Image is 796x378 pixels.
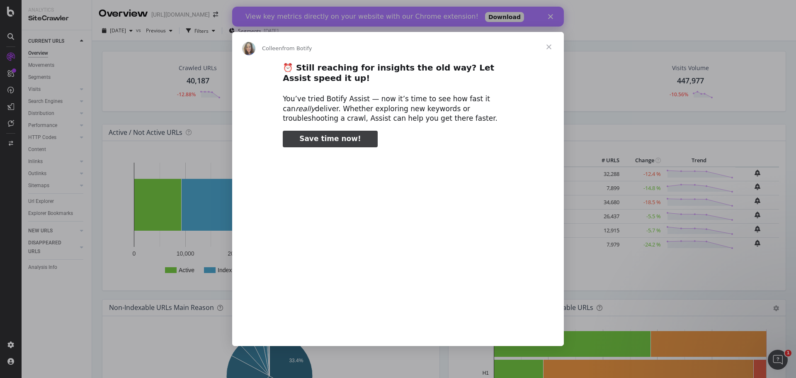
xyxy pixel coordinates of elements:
[534,32,564,62] span: Close
[225,154,571,327] video: Play video
[296,105,315,113] i: really
[316,7,324,12] div: Close
[242,42,255,55] img: Profile image for Colleen
[283,94,513,124] div: You’ve tried Botify Assist — now it’s time to see how fast it can deliver. Whether exploring new ...
[283,131,378,147] a: Save time now!
[13,6,246,14] div: View key metrics directly on your website with our Chrome extension!
[262,45,282,51] span: Colleen
[299,134,361,143] span: Save time now!
[253,5,292,15] a: Download
[282,45,312,51] span: from Botify
[283,62,513,88] h2: ⏰ Still reaching for insights the old way? Let Assist speed it up!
